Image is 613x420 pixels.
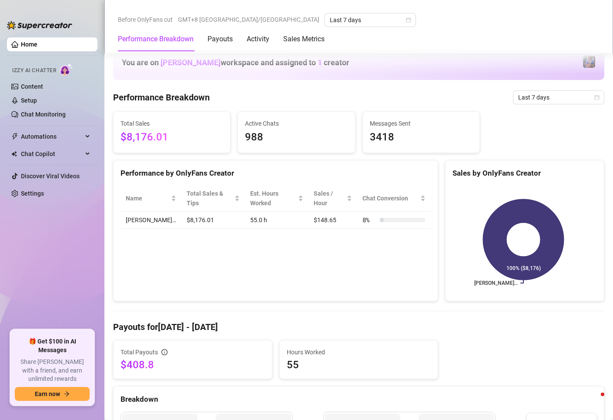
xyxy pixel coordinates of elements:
[283,34,325,44] div: Sales Metrics
[21,41,37,48] a: Home
[21,147,83,161] span: Chat Copilot
[247,34,269,44] div: Activity
[370,119,472,128] span: Messages Sent
[21,83,43,90] a: Content
[594,95,600,100] span: calendar
[362,215,376,225] span: 8 %
[187,189,233,208] span: Total Sales & Tips
[362,193,419,203] span: Chat Conversion
[121,119,223,128] span: Total Sales
[21,130,83,143] span: Automations
[161,58,221,67] span: [PERSON_NAME]
[12,67,56,75] span: Izzy AI Chatter
[121,347,158,357] span: Total Payouts
[308,212,357,229] td: $148.65
[330,13,411,27] span: Last 7 days
[181,185,245,212] th: Total Sales & Tips
[287,358,431,372] span: 55
[474,280,518,286] text: [PERSON_NAME]…
[518,91,599,104] span: Last 7 days
[121,185,181,212] th: Name
[245,129,348,146] span: 988
[161,349,167,355] span: info-circle
[245,212,309,229] td: 55.0 h
[11,151,17,157] img: Chat Copilot
[126,193,169,203] span: Name
[11,133,18,140] span: thunderbolt
[406,17,411,23] span: calendar
[21,190,44,197] a: Settings
[21,173,80,180] a: Discover Viral Videos
[287,347,431,357] span: Hours Worked
[245,119,348,128] span: Active Chats
[21,111,66,118] a: Chat Monitoring
[121,212,181,229] td: [PERSON_NAME]…
[308,185,357,212] th: Sales / Hour
[35,390,60,397] span: Earn now
[452,167,597,179] div: Sales by OnlyFans Creator
[318,58,322,67] span: 1
[113,321,604,333] h4: Payouts for [DATE] - [DATE]
[121,167,431,179] div: Performance by OnlyFans Creator
[583,390,604,411] iframe: Intercom live chat
[583,56,595,68] img: Jaylie
[122,58,349,67] h1: You are on workspace and assigned to creator
[118,13,173,26] span: Before OnlyFans cut
[121,358,265,372] span: $408.8
[15,358,90,383] span: Share [PERSON_NAME] with a friend, and earn unlimited rewards
[64,391,70,397] span: arrow-right
[208,34,233,44] div: Payouts
[181,212,245,229] td: $8,176.01
[21,97,37,104] a: Setup
[250,189,297,208] div: Est. Hours Worked
[314,189,345,208] span: Sales / Hour
[15,337,90,354] span: 🎁 Get $100 in AI Messages
[370,129,472,146] span: 3418
[60,63,73,76] img: AI Chatter
[178,13,319,26] span: GMT+8 [GEOGRAPHIC_DATA]/[GEOGRAPHIC_DATA]
[113,91,210,103] h4: Performance Breakdown
[121,393,597,405] div: Breakdown
[357,185,431,212] th: Chat Conversion
[118,34,194,44] div: Performance Breakdown
[7,21,72,30] img: logo-BBDzfeDw.svg
[15,387,90,401] button: Earn nowarrow-right
[121,129,223,146] span: $8,176.01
